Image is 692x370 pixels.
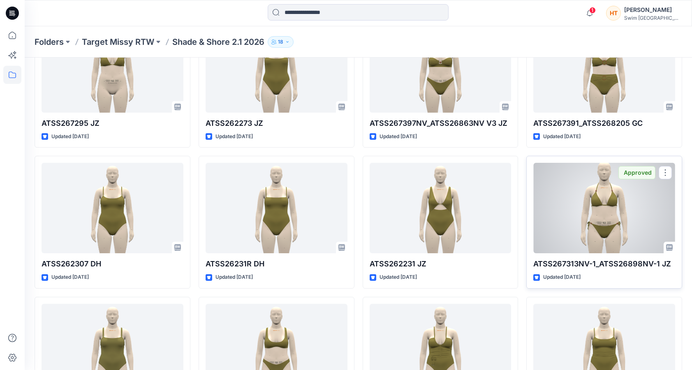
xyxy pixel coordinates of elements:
p: Updated [DATE] [51,273,89,282]
a: ATSS262307 DH [42,163,183,253]
a: ATSS262231 JZ [370,163,511,253]
p: Updated [DATE] [215,132,253,141]
div: HT [606,6,621,21]
p: Updated [DATE] [51,132,89,141]
p: 18 [278,37,283,46]
p: ATSS262273 JZ [206,118,347,129]
p: ATSS267391_ATSS268205 GC [533,118,675,129]
p: ATSS267313NV-1_ATSS26898NV-1 JZ [533,258,675,270]
span: 1 [589,7,596,14]
a: ATSS267397NV_ATSS26863NV V3 JZ [370,22,511,113]
p: Updated [DATE] [543,132,581,141]
p: ATSS267397NV_ATSS26863NV V3 JZ [370,118,511,129]
button: 18 [268,36,294,48]
a: ATSS267391_ATSS268205 GC [533,22,675,113]
p: ATSS267295 JZ [42,118,183,129]
a: ATSS267295 JZ [42,22,183,113]
p: ATSS26231R DH [206,258,347,270]
p: ATSS262307 DH [42,258,183,270]
a: ATSS26231R DH [206,163,347,253]
p: Updated [DATE] [380,132,417,141]
div: [PERSON_NAME] [624,5,682,15]
p: Shade & Shore 2.1 2026 [172,36,264,48]
a: Folders [35,36,64,48]
a: Target Missy RTW [82,36,154,48]
p: Updated [DATE] [215,273,253,282]
p: ATSS262231 JZ [370,258,511,270]
p: Updated [DATE] [380,273,417,282]
p: Updated [DATE] [543,273,581,282]
a: ATSS267313NV-1_ATSS26898NV-1 JZ [533,163,675,253]
div: Swim [GEOGRAPHIC_DATA] [624,15,682,21]
a: ATSS262273 JZ [206,22,347,113]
